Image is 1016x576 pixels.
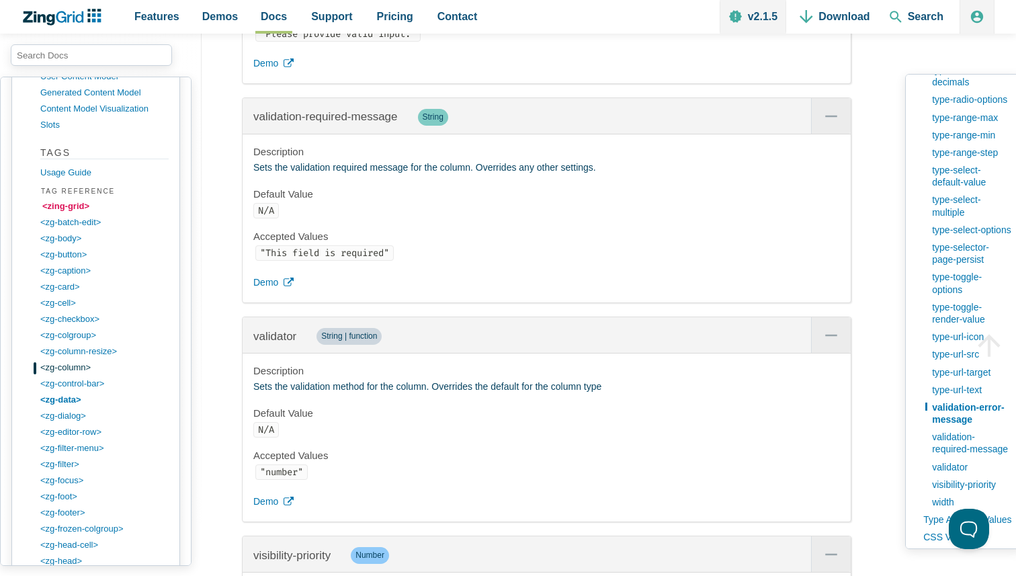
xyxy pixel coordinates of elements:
a: type-number-min-decimals [925,61,1011,91]
a: <zg-head> [40,553,169,569]
h4: Accepted Values [253,449,840,462]
span: String | function [316,328,382,344]
a: <zg-colgroup> [40,327,169,343]
p: Sets the validation required message for the column. Overrides any other settings. [253,160,840,176]
span: Number [351,547,389,563]
a: validation-error-message [925,399,1011,428]
span: Demo [253,494,278,510]
a: type-selector-page-persist [925,239,1011,268]
code: N/A [253,203,279,218]
a: type-range-step [925,144,1011,161]
a: generated content model [40,85,169,101]
a: <zg-dialog> [40,408,169,424]
h4: Description [253,145,840,159]
h4: Description [253,364,840,378]
a: validator [253,330,296,343]
span: Docs [261,7,287,26]
span: Demo [253,275,278,291]
a: Usage Guide [40,165,169,181]
h4: Accepted Values [253,230,840,243]
a: validator [925,458,1011,476]
span: String [418,109,448,125]
p: Sets the validation method for the column. Overrides the default for the column type [253,379,840,395]
a: type-toggle-options [925,268,1011,298]
iframe: Toggle Customer Support [949,509,989,549]
a: Demo [253,494,840,510]
a: <zing-grid> [42,198,171,214]
a: validation-required-message [253,110,398,123]
a: <zg-control-bar> [40,376,169,392]
a: <zg-caption> [40,263,169,279]
a: <zg-head-cell> [40,537,169,553]
a: Type Attribute Values [917,511,1011,528]
a: CSS Selector [917,546,1011,564]
a: <zg-cell> [40,295,169,311]
a: type-select-default-value [925,161,1011,191]
span: Demos [202,7,238,26]
span: Tag Reference [38,186,169,198]
code: "Please provide valid input." [255,26,421,42]
a: type-range-min [925,126,1011,144]
a: <zg-filter-menu> [40,440,169,456]
a: visibility-priority [253,549,331,562]
h4: Default Value [253,407,840,420]
a: type-url-icon [925,328,1011,345]
a: type-url-target [925,364,1011,381]
a: type-radio-options [925,91,1011,108]
a: <zg-focus> [40,472,169,489]
a: type-select-multiple [925,191,1011,220]
a: validation-required-message [925,428,1011,458]
a: Demo [253,275,840,291]
code: "number" [255,464,308,480]
span: Contact [437,7,478,26]
a: <zg-data> [40,392,169,408]
a: <zg-foot> [40,489,169,505]
a: <zg-button> [40,247,169,263]
code: N/A [253,422,279,438]
a: <zg-batch-edit> [40,214,169,231]
input: search input [11,44,172,66]
a: type-url-text [925,381,1011,399]
a: width [925,493,1011,511]
a: type-url-src [925,345,1011,363]
a: slots [40,117,169,133]
a: CSS Variables [917,528,1011,546]
a: <zg-body> [40,231,169,247]
a: <zg-column> [40,360,169,376]
a: content model visualization [40,101,169,117]
a: <zg-editor-row> [40,424,169,440]
a: <zg-filter> [40,456,169,472]
span: Features [134,7,179,26]
h4: Default Value [253,188,840,201]
a: <zg-footer> [40,505,169,521]
a: <zg-frozen-colgroup> [40,521,169,537]
a: type-toggle-render-value [925,298,1011,328]
a: <zg-column-resize> [40,343,169,360]
a: visibility-priority [925,476,1011,493]
a: type-select-options [925,221,1011,239]
a: <zg-checkbox> [40,311,169,327]
a: Demo [253,56,840,72]
a: <zg-card> [40,279,169,295]
code: "This field is required" [255,245,394,261]
a: type-range-max [925,109,1011,126]
a: ZingChart Logo. Click to return to the homepage [22,9,108,26]
span: Pricing [377,7,413,26]
span: Support [311,7,352,26]
span: Demo [253,56,278,72]
strong: Tags [40,147,169,159]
